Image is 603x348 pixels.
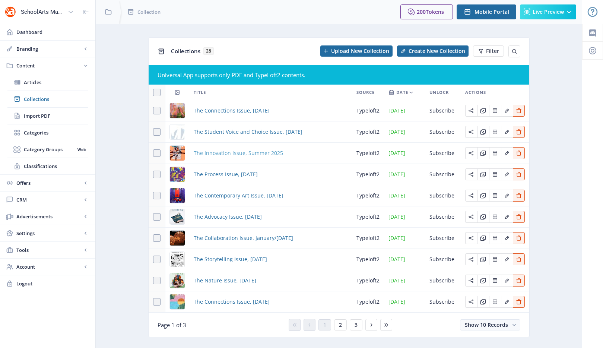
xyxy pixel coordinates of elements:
span: Upload New Collection [331,48,389,54]
a: Edit page [501,255,513,262]
a: Edit page [513,276,525,284]
td: [DATE] [384,121,425,143]
button: Create New Collection [397,45,469,57]
td: Subscribe [425,249,461,270]
button: Show 10 Records [460,319,520,330]
a: Edit page [513,149,525,156]
a: Edit page [477,107,489,114]
a: Import PDF [7,108,88,124]
div: SchoolArts Magazine [21,4,65,20]
app-collection-view: Collections [148,37,530,337]
a: Edit page [477,234,489,241]
a: Edit page [501,128,513,135]
a: Edit page [501,192,513,199]
a: Edit page [501,107,513,114]
a: Edit page [477,149,489,156]
a: The Nature Issue, [DATE] [194,276,256,285]
span: Source [356,88,375,97]
td: typeloft2 [352,291,384,313]
span: Filter [486,48,499,54]
a: Edit page [501,298,513,305]
a: The Student Voice and Choice Issue, [DATE] [194,127,302,136]
span: Offers [16,179,82,187]
span: Logout [16,280,89,287]
a: Edit page [477,298,489,305]
a: Edit page [501,213,513,220]
td: [DATE] [384,185,425,206]
span: Articles [24,79,88,86]
button: 2 [334,319,347,330]
img: properties.app_icon.png [4,6,16,18]
a: Categories [7,124,88,141]
a: Edit page [501,149,513,156]
td: typeloft2 [352,100,384,121]
span: Account [16,263,82,271]
span: Show 10 Records [465,321,508,328]
a: Edit page [513,192,525,199]
span: Import PDF [24,112,88,120]
span: CRM [16,196,82,203]
a: Edit page [501,276,513,284]
a: The Process Issue, [DATE] [194,170,258,179]
img: a4271694-0c87-4a09-9142-d883a85e28a1.png [170,209,185,224]
span: 3 [355,322,358,328]
a: Edit page [489,128,501,135]
a: The Connections Issue, [DATE] [194,297,270,306]
a: The Contemporary Art Issue, [DATE] [194,191,283,200]
img: 784aec82-15c6-4f83-95ee-af48e2a7852c.png [170,273,185,288]
img: 15ad045d-8524-468b-a0de-1f00bc134e43.png [170,103,185,118]
span: Branding [16,45,82,53]
a: The Collaboration Issue, January/[DATE] [194,234,293,243]
span: Tokens [426,8,444,15]
span: Content [16,62,82,69]
span: Live Preview [533,9,564,15]
a: Edit page [465,192,477,199]
td: typeloft2 [352,249,384,270]
a: Edit page [489,276,501,284]
td: Subscribe [425,164,461,185]
span: The Storytelling Issue, [DATE] [194,255,267,264]
a: Edit page [465,107,477,114]
span: Title [194,88,206,97]
a: Edit page [477,128,489,135]
span: Actions [465,88,486,97]
div: Universal App supports only PDF and TypeLoft2 contents. [158,71,520,79]
span: Tools [16,246,82,254]
span: Create New Collection [409,48,465,54]
button: Upload New Collection [320,45,393,57]
td: [DATE] [384,228,425,249]
a: Edit page [477,276,489,284]
span: The Connections Issue, [DATE] [194,106,270,115]
a: Edit page [465,234,477,241]
td: typeloft2 [352,121,384,143]
span: Advertisements [16,213,82,220]
a: Edit page [465,276,477,284]
a: Edit page [489,170,501,177]
img: 10c3aa48-9907-426a-b8e9-0dff08a38197.png [170,188,185,203]
img: 89e5a51b-b125-4246-816e-a18a65a1af06.jpg [170,294,185,309]
a: Edit page [477,255,489,262]
span: 28 [203,47,214,55]
a: Edit page [465,149,477,156]
button: Live Preview [520,4,576,19]
img: 8e2b6bbf-8dae-414b-a6f5-84a18bbcfe9b.png [170,167,185,182]
td: [DATE] [384,249,425,270]
td: Subscribe [425,270,461,291]
td: Subscribe [425,143,461,164]
a: Edit page [477,170,489,177]
span: Collections [171,47,200,55]
span: Classifications [24,162,88,170]
span: The Advocacy Issue, [DATE] [194,212,262,221]
td: [DATE] [384,291,425,313]
td: typeloft2 [352,206,384,228]
span: 1 [323,322,326,328]
button: 3 [350,319,362,330]
img: d48d95ad-d8e3-41d8-84eb-334bbca4bb7b.png [170,146,185,161]
a: Edit page [465,170,477,177]
td: [DATE] [384,100,425,121]
a: Edit page [501,234,513,241]
a: Category GroupsWeb [7,141,88,158]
